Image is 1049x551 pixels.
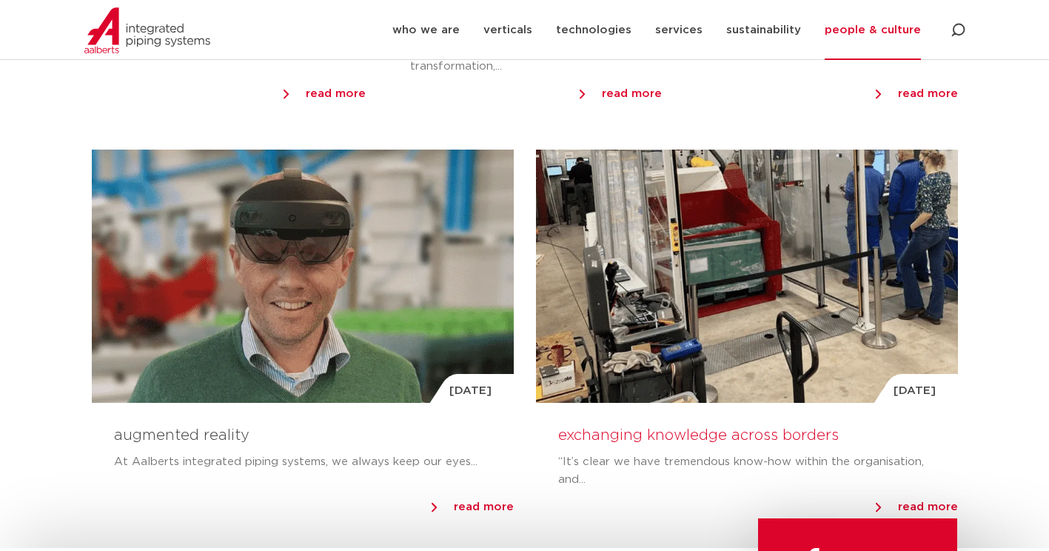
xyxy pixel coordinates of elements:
[114,428,249,443] a: augmented reality
[580,83,662,105] a: read more
[306,88,366,99] span: read more
[558,428,839,443] a: exchanging knowledge across borders
[894,383,936,398] span: [DATE]
[432,496,514,518] a: read more
[449,383,492,398] span: [DATE]
[876,496,958,518] a: read more
[876,83,958,105] a: read more
[114,453,492,471] p: At Aalberts integrated piping systems, we always keep our eyes...
[558,453,936,489] p: “It’s clear we have tremendous know-how within the organisation, and...
[898,501,958,512] span: read more
[898,88,958,99] span: read more
[602,88,662,99] span: read more
[284,83,366,105] a: read more
[454,501,514,512] span: read more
